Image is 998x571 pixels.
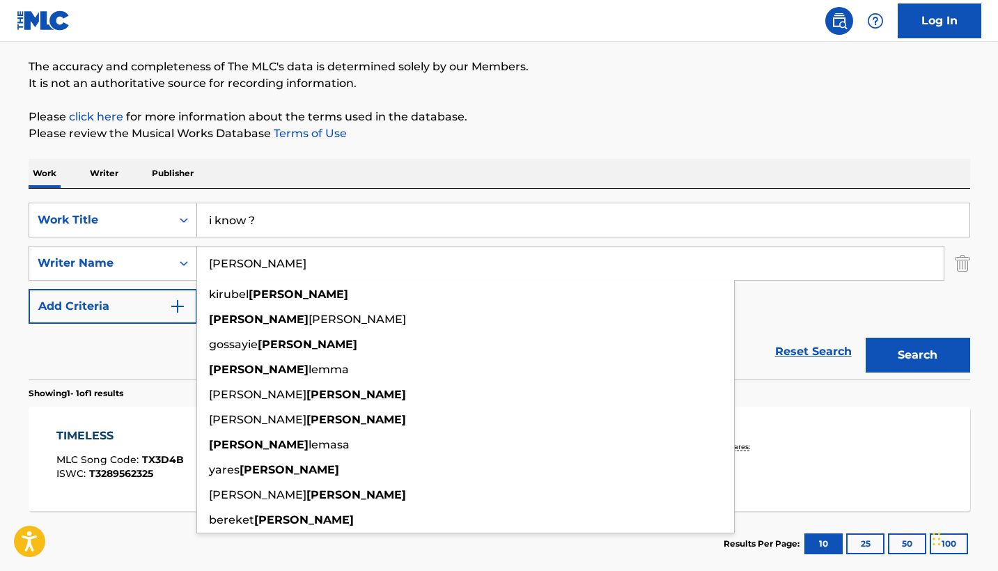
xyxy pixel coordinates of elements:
span: kirubel [209,288,249,301]
iframe: Chat Widget [928,504,998,571]
img: search [831,13,848,29]
p: Writer [86,159,123,188]
span: gossayie [209,338,258,351]
p: Results Per Page: [724,538,803,550]
span: yares [209,463,240,476]
button: Add Criteria [29,289,197,324]
div: Work Title [38,212,163,228]
span: lemasa [309,438,350,451]
span: [PERSON_NAME] [209,413,306,426]
a: Terms of Use [271,127,347,140]
strong: [PERSON_NAME] [258,338,357,351]
p: The accuracy and completeness of The MLC's data is determined solely by our Members. [29,58,970,75]
form: Search Form [29,203,970,380]
strong: [PERSON_NAME] [306,488,406,501]
div: Help [861,7,889,35]
p: Showing 1 - 1 of 1 results [29,387,123,400]
span: [PERSON_NAME] [209,488,306,501]
strong: [PERSON_NAME] [306,413,406,426]
img: help [867,13,884,29]
p: It is not an authoritative source for recording information. [29,75,970,92]
strong: [PERSON_NAME] [306,388,406,401]
button: 25 [846,533,884,554]
p: Please for more information about the terms used in the database. [29,109,970,125]
a: click here [69,110,123,123]
button: 50 [888,533,926,554]
strong: [PERSON_NAME] [240,463,339,476]
div: Writer Name [38,255,163,272]
img: 9d2ae6d4665cec9f34b9.svg [169,298,186,315]
span: TX3D4B [142,453,184,466]
span: [PERSON_NAME] [309,313,406,326]
span: MLC Song Code : [56,453,142,466]
span: ISWC : [56,467,89,480]
a: Log In [898,3,981,38]
p: Publisher [148,159,198,188]
div: TIMELESS [56,428,184,444]
a: Public Search [825,7,853,35]
div: Drag [933,518,941,560]
a: Reset Search [768,336,859,367]
a: TIMELESSMLC Song Code:TX3D4BISWC:T3289562325Writers (10)[PERSON_NAME], [PERSON_NAME] [PERSON_NAME... [29,407,970,511]
strong: [PERSON_NAME] [254,513,354,526]
span: [PERSON_NAME] [209,388,306,401]
button: Search [866,338,970,373]
span: lemma [309,363,349,376]
span: T3289562325 [89,467,153,480]
span: bereket [209,513,254,526]
strong: [PERSON_NAME] [209,313,309,326]
img: MLC Logo [17,10,70,31]
strong: [PERSON_NAME] [249,288,348,301]
button: 10 [804,533,843,554]
img: Delete Criterion [955,246,970,281]
p: Please review the Musical Works Database [29,125,970,142]
p: Work [29,159,61,188]
strong: [PERSON_NAME] [209,438,309,451]
strong: [PERSON_NAME] [209,363,309,376]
